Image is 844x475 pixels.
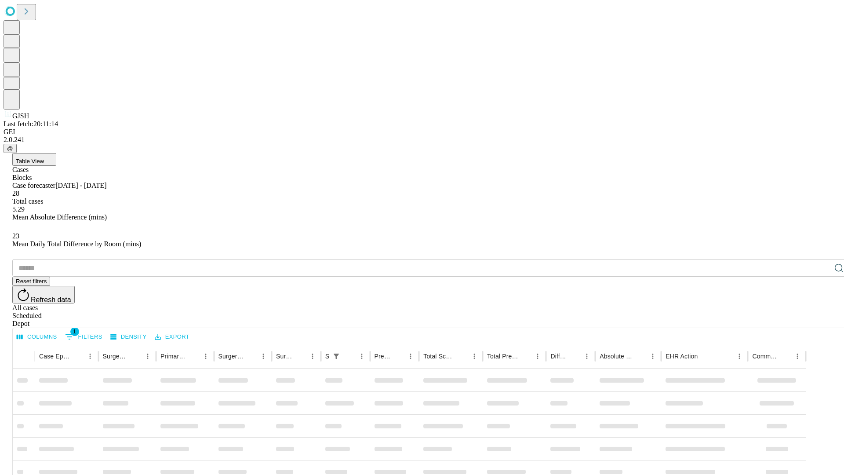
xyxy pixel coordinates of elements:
button: Menu [306,350,319,362]
div: Surgery Name [218,353,244,360]
button: Sort [72,350,84,362]
button: Sort [343,350,356,362]
button: Sort [245,350,257,362]
span: Case forecaster [12,182,55,189]
div: Primary Service [160,353,186,360]
span: 23 [12,232,19,240]
button: Menu [791,350,804,362]
span: [DATE] - [DATE] [55,182,106,189]
div: Case Epic Id [39,353,71,360]
button: Menu [404,350,417,362]
button: Sort [519,350,531,362]
button: Reset filters [12,277,50,286]
div: EHR Action [666,353,698,360]
span: Table View [16,158,44,164]
div: Surgery Date [276,353,293,360]
button: Menu [468,350,480,362]
button: Export [153,330,192,344]
button: Menu [647,350,659,362]
div: GEI [4,128,840,136]
div: Total Predicted Duration [487,353,519,360]
button: Refresh data [12,286,75,303]
button: Table View [12,153,56,166]
button: Sort [392,350,404,362]
button: Sort [187,350,200,362]
button: Sort [129,350,142,362]
div: Absolute Difference [600,353,633,360]
button: Select columns [15,330,59,344]
span: 5.29 [12,205,25,213]
button: Show filters [330,350,342,362]
span: GJSH [12,112,29,120]
button: Menu [200,350,212,362]
button: Menu [581,350,593,362]
button: Sort [294,350,306,362]
div: Difference [550,353,568,360]
span: 1 [70,327,79,336]
button: Menu [142,350,154,362]
span: Total cases [12,197,43,205]
span: 28 [12,190,19,197]
span: Reset filters [16,278,47,285]
button: Sort [779,350,791,362]
div: 1 active filter [330,350,342,362]
button: Sort [698,350,711,362]
span: Last fetch: 20:11:14 [4,120,58,128]
button: Show filters [63,330,105,344]
span: @ [7,145,13,152]
div: Scheduled In Room Duration [325,353,329,360]
button: Sort [568,350,581,362]
button: Menu [531,350,544,362]
div: Predicted In Room Duration [375,353,392,360]
button: Menu [356,350,368,362]
button: Sort [456,350,468,362]
div: Total Scheduled Duration [423,353,455,360]
button: Menu [84,350,96,362]
button: Menu [733,350,746,362]
div: Comments [752,353,778,360]
div: Surgeon Name [103,353,128,360]
span: Mean Absolute Difference (mins) [12,213,107,221]
span: Mean Daily Total Difference by Room (mins) [12,240,141,248]
span: Refresh data [31,296,71,303]
button: Sort [634,350,647,362]
button: Density [108,330,149,344]
button: @ [4,144,17,153]
button: Menu [257,350,269,362]
div: 2.0.241 [4,136,840,144]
